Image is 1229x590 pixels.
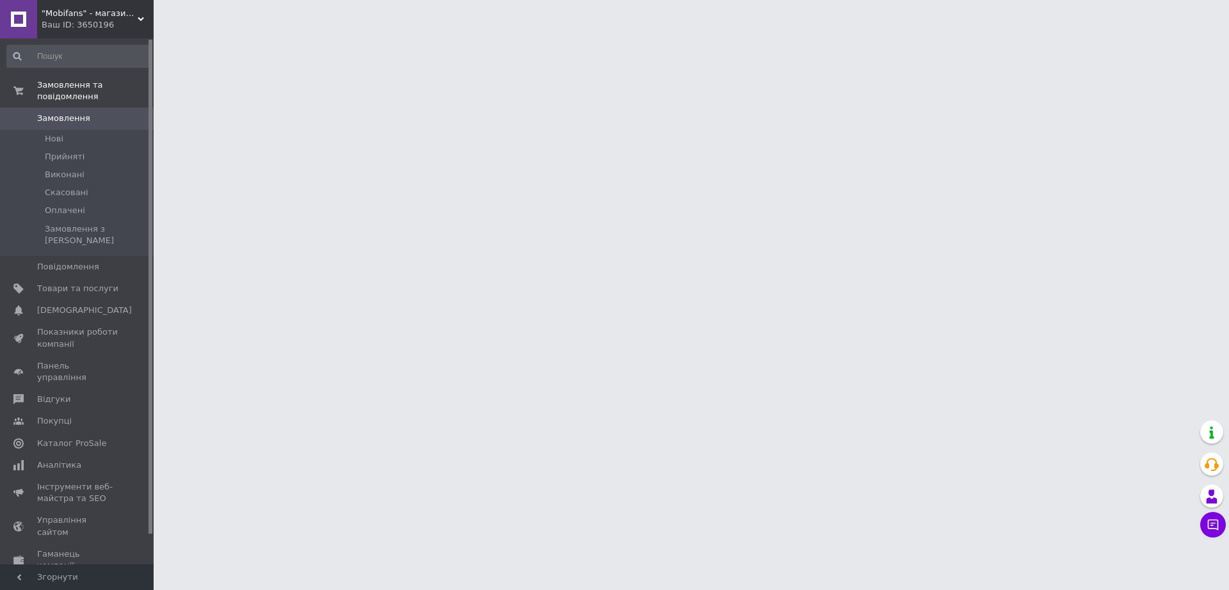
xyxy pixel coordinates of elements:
[42,19,154,31] div: Ваш ID: 3650196
[37,548,118,571] span: Гаманець компанії
[1200,512,1226,538] button: Чат з покупцем
[37,459,81,471] span: Аналітика
[45,223,150,246] span: Замовлення з [PERSON_NAME]
[45,205,85,216] span: Оплачені
[37,305,132,316] span: [DEMOGRAPHIC_DATA]
[37,360,118,383] span: Панель управління
[37,79,154,102] span: Замовлення та повідомлення
[45,187,88,198] span: Скасовані
[42,8,138,19] span: "Mobifans" - магазин з чудовим сервісом та доступними цінами на аксесуари для гаджетів!
[37,283,118,294] span: Товари та послуги
[37,438,106,449] span: Каталог ProSale
[37,394,70,405] span: Відгуки
[37,481,118,504] span: Інструменти веб-майстра та SEO
[37,261,99,273] span: Повідомлення
[45,133,63,145] span: Нові
[45,169,84,180] span: Виконані
[37,326,118,349] span: Показники роботи компанії
[37,113,90,124] span: Замовлення
[37,514,118,538] span: Управління сайтом
[37,415,72,427] span: Покупці
[6,45,151,68] input: Пошук
[45,151,84,163] span: Прийняті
